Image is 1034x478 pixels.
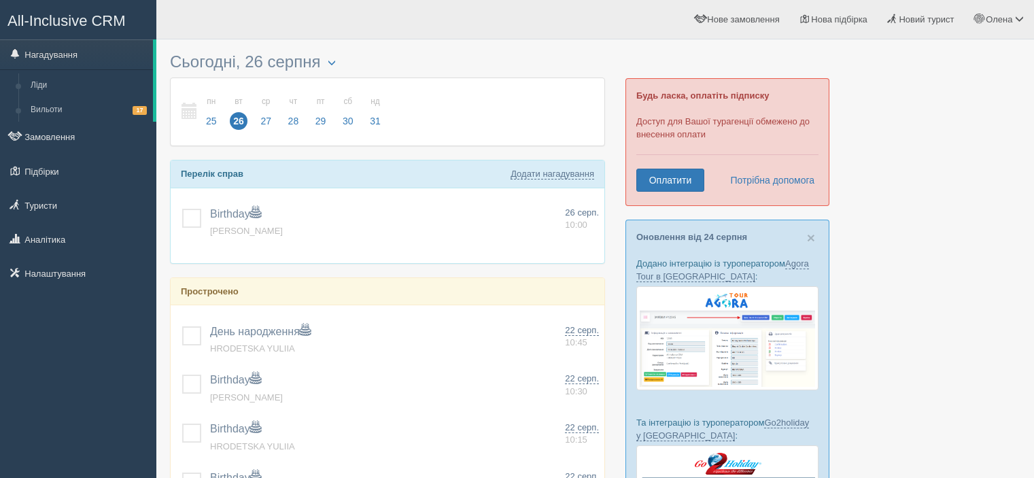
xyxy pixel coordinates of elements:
span: All-Inclusive CRM [7,12,126,29]
a: 22 серп. 10:15 [565,422,599,447]
div: Доступ для Вашої турагенції обмежено до внесення оплати [625,78,829,206]
a: Вильоти17 [24,98,153,122]
a: Оплатити [636,169,704,192]
span: 10:30 [565,386,587,396]
span: Нове замовлення [707,14,779,24]
a: чт 28 [281,88,307,135]
a: Оновлення від 24 серпня [636,232,747,242]
span: Олена [986,14,1012,24]
small: чт [285,96,303,107]
p: Додано інтеграцію із туроператором : [636,257,818,283]
small: сб [339,96,357,107]
a: Ліди [24,73,153,98]
a: All-Inclusive CRM [1,1,156,38]
span: × [807,230,815,245]
small: вт [230,96,247,107]
a: Birthday [210,374,261,386]
span: 26 [230,112,247,130]
span: 17 [133,106,147,115]
p: Та інтеграцію із туроператором : [636,416,818,442]
span: 27 [257,112,275,130]
span: 10:00 [565,220,587,230]
span: 22 серп. [565,373,599,384]
a: ср 27 [253,88,279,135]
span: Новий турист [899,14,954,24]
a: [PERSON_NAME] [210,226,283,236]
span: 25 [203,112,220,130]
span: 22 серп. [565,422,599,433]
small: ср [257,96,275,107]
a: вт 26 [226,88,252,135]
a: нд 31 [362,88,385,135]
a: сб 30 [335,88,361,135]
small: пт [312,96,330,107]
a: пн 25 [199,88,224,135]
a: HRODETSKA YULIIA [210,441,295,451]
a: Birthday [210,423,261,434]
span: Нова підбірка [811,14,867,24]
a: Agora Tour в [GEOGRAPHIC_DATA] [636,258,809,282]
button: Close [807,231,815,245]
span: 26 серп. [565,207,599,218]
h3: Сьогодні, 26 серпня [170,53,605,71]
img: agora-tour-%D0%B7%D0%B0%D1%8F%D0%B2%D0%BA%D0%B8-%D1%81%D1%80%D0%BC-%D0%B4%D0%BB%D1%8F-%D1%82%D1%8... [636,286,818,390]
span: 10:45 [565,337,587,347]
a: День народження [210,326,311,337]
small: нд [366,96,384,107]
span: 10:15 [565,434,587,445]
span: 28 [285,112,303,130]
a: Додати нагадування [511,169,594,180]
a: 22 серп. 10:30 [565,373,599,398]
span: 29 [312,112,330,130]
small: пн [203,96,220,107]
b: Перелік справ [181,169,243,179]
a: HRODETSKA YULIIA [210,343,295,354]
b: Прострочено [181,286,239,296]
a: 26 серп. 10:00 [565,207,599,232]
span: 31 [366,112,384,130]
a: Потрібна допомога [721,169,815,192]
a: [PERSON_NAME] [210,392,283,403]
a: Birthday [210,208,261,220]
span: 22 серп. [565,325,599,336]
a: пт 29 [308,88,334,135]
a: 22 серп. 10:45 [565,324,599,349]
span: 30 [339,112,357,130]
b: Будь ласка, оплатіть підписку [636,90,769,101]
